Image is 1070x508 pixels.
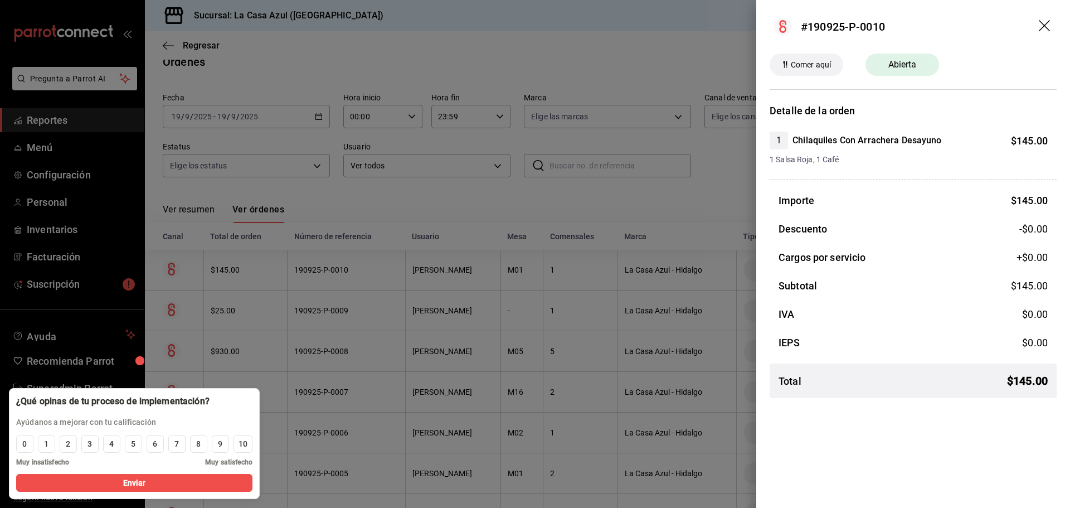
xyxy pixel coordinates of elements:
span: $ 145.00 [1011,195,1048,206]
h3: Total [779,374,801,389]
div: 9 [218,438,222,450]
h3: Descuento [779,221,827,236]
h3: Detalle de la orden [770,103,1057,118]
span: $ 145.00 [1011,135,1048,147]
div: 5 [131,438,135,450]
span: 1 Salsa Roja, 1 Café [770,154,1048,166]
span: Comer aquí [786,59,835,71]
div: 2 [66,438,70,450]
span: Muy satisfecho [205,457,252,467]
span: $ 145.00 [1007,372,1048,389]
h3: Cargos por servicio [779,250,866,265]
h3: Importe [779,193,814,208]
h3: IVA [779,307,794,322]
h4: Chilaquiles Con Arrachera Desayuno [792,134,941,147]
span: -$0.00 [1019,221,1048,236]
span: $ 145.00 [1011,280,1048,292]
div: 10 [239,438,247,450]
div: 0 [22,438,27,450]
p: Ayúdanos a mejorar con tu calificación [16,417,210,428]
span: Enviar [123,477,146,489]
div: 7 [174,438,179,450]
span: $ 0.00 [1022,308,1048,320]
span: Muy insatisfecho [16,457,69,467]
span: 1 [770,134,788,147]
div: ¿Qué opinas de tu proceso de implementación? [16,395,210,408]
span: Abierta [882,58,923,71]
h3: IEPS [779,335,800,350]
h3: Subtotal [779,278,817,293]
div: 4 [109,438,114,450]
span: $ 0.00 [1022,337,1048,349]
div: 6 [153,438,157,450]
div: 1 [44,438,48,450]
button: drag [1039,20,1052,33]
div: #190925-P-0010 [801,18,885,35]
span: +$ 0.00 [1016,250,1048,265]
div: 3 [87,438,92,450]
div: 8 [196,438,201,450]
